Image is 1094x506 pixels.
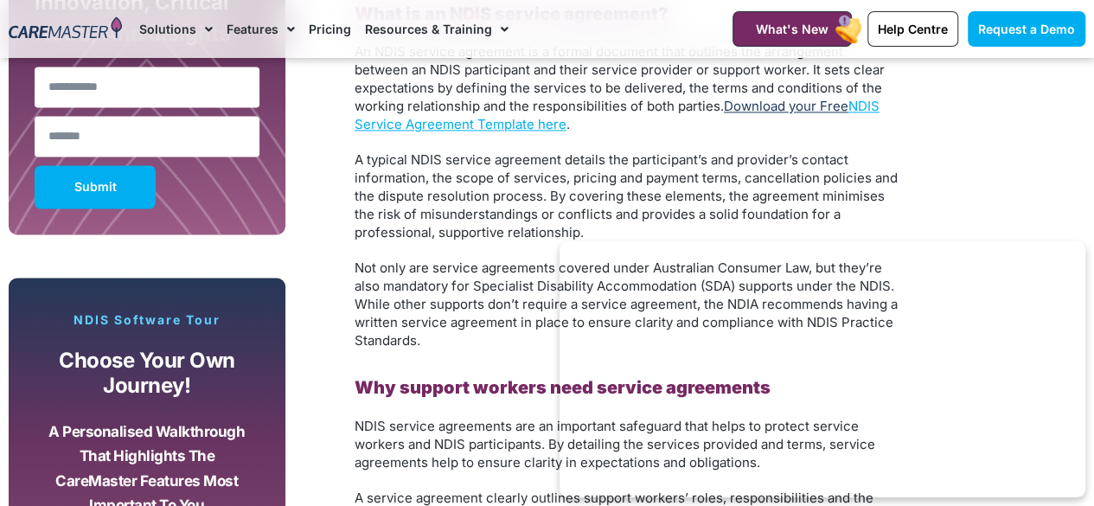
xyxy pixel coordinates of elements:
a: What's New [733,11,852,47]
span: Not only are service agreements covered under Australian Consumer Law, but they’re also mandatory... [355,259,898,349]
span: Help Centre [878,22,948,36]
span: What's New [756,22,828,36]
iframe: Popup CTA [560,241,1085,497]
b: Why support workers need service agreements [355,377,771,398]
a: NDIS Service Agreement Template here [355,98,880,132]
a: Help Centre [867,11,958,47]
span: An NDIS service agreement is a formal document that outlines the arrangement between an NDIS part... [355,43,885,114]
a: Download your Free [724,98,848,114]
span: Submit [74,183,117,191]
p: NDIS Software Tour [26,312,268,328]
p: . [355,42,899,133]
span: A typical NDIS service agreement details the participant’s and provider’s contact information, th... [355,151,898,240]
img: CareMaster Logo [9,16,122,42]
p: Choose your own journey! [39,349,255,398]
span: Request a Demo [978,22,1075,36]
button: Submit [35,165,156,208]
span: NDIS service agreements are an important safeguard that helps to protect service workers and NDIS... [355,417,875,470]
a: Request a Demo [968,11,1085,47]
